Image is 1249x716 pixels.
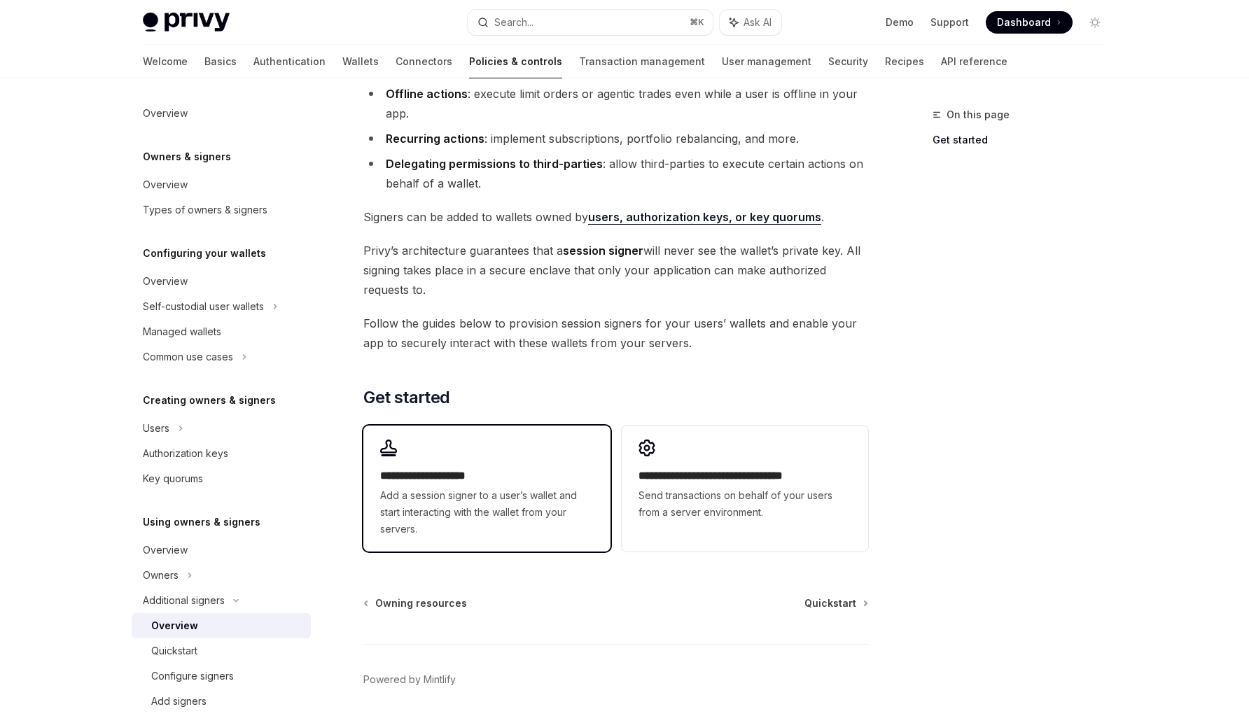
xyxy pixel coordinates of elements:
a: Basics [204,45,237,78]
a: Types of owners & signers [132,197,311,223]
a: Overview [132,269,311,294]
span: Dashboard [997,15,1051,29]
a: Quickstart [804,596,867,610]
a: Support [930,15,969,29]
div: Overview [151,617,198,634]
div: Add signers [151,693,207,710]
a: Owning resources [365,596,467,610]
a: Authentication [253,45,326,78]
a: Welcome [143,45,188,78]
span: Quickstart [804,596,856,610]
span: ⌘ K [690,17,704,28]
a: users, authorization keys, or key quorums [588,210,821,225]
a: **** **** **** *****Add a session signer to a user’s wallet and start interacting with the wallet... [363,426,610,552]
strong: Offline actions [386,87,468,101]
a: Overview [132,101,311,126]
a: Demo [886,15,914,29]
a: API reference [941,45,1007,78]
strong: Delegating permissions to third-parties [386,157,603,171]
div: Key quorums [143,470,203,487]
a: Configure signers [132,664,311,689]
a: Managed wallets [132,319,311,344]
h5: Owners & signers [143,148,231,165]
a: Overview [132,613,311,638]
a: Wallets [342,45,379,78]
div: Additional signers [143,592,225,609]
div: Authorization keys [143,445,228,462]
div: Overview [143,176,188,193]
div: Configure signers [151,668,234,685]
div: Overview [143,273,188,290]
button: Ask AI [720,10,781,35]
a: Powered by Mintlify [363,673,456,687]
a: User management [722,45,811,78]
div: Types of owners & signers [143,202,267,218]
a: Recipes [885,45,924,78]
span: Send transactions on behalf of your users from a server environment. [639,487,851,521]
div: Overview [143,542,188,559]
a: Security [828,45,868,78]
a: Get started [933,129,1117,151]
span: Privy’s architecture guarantees that a will never see the wallet’s private key. All signing takes... [363,241,868,300]
h5: Using owners & signers [143,514,260,531]
span: Get started [363,386,449,409]
span: Owning resources [375,596,467,610]
a: Overview [132,172,311,197]
li: : implement subscriptions, portfolio rebalancing, and more. [363,129,868,148]
li: : allow third-parties to execute certain actions on behalf of a wallet. [363,154,868,193]
button: Search...⌘K [468,10,713,35]
h5: Configuring your wallets [143,245,266,262]
span: Signers can be added to wallets owned by . [363,207,868,227]
span: Ask AI [744,15,772,29]
strong: Recurring actions [386,132,484,146]
a: Key quorums [132,466,311,491]
div: Search... [494,14,533,31]
span: Add a session signer to a user’s wallet and start interacting with the wallet from your servers. [380,487,593,538]
li: : execute limit orders or agentic trades even while a user is offline in your app. [363,84,868,123]
span: Follow the guides below to provision session signers for your users’ wallets and enable your app ... [363,314,868,353]
div: Users [143,420,169,437]
div: Common use cases [143,349,233,365]
div: Self-custodial user wallets [143,298,264,315]
img: light logo [143,13,230,32]
div: Owners [143,567,179,584]
button: Toggle dark mode [1084,11,1106,34]
div: Managed wallets [143,323,221,340]
a: Transaction management [579,45,705,78]
a: Add signers [132,689,311,714]
a: Quickstart [132,638,311,664]
a: Overview [132,538,311,563]
a: Authorization keys [132,441,311,466]
span: On this page [947,106,1010,123]
a: Connectors [396,45,452,78]
div: Quickstart [151,643,197,659]
a: Dashboard [986,11,1073,34]
a: Policies & controls [469,45,562,78]
div: Overview [143,105,188,122]
h5: Creating owners & signers [143,392,276,409]
strong: session signer [563,244,643,258]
